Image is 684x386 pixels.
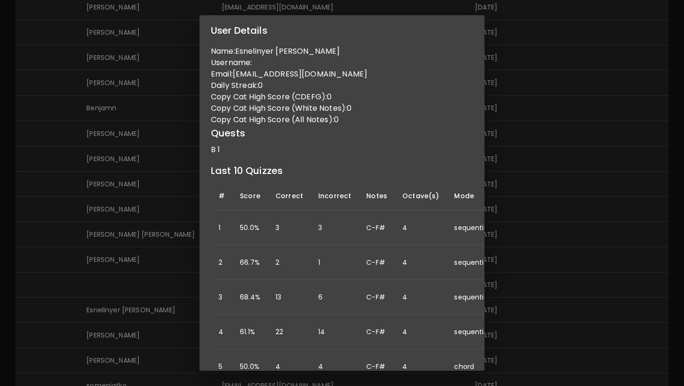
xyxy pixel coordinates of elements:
td: 4 [211,315,232,349]
td: 4 [311,349,359,384]
td: 66.7% [232,245,268,280]
td: 2 [268,245,311,280]
td: sequential [446,280,497,315]
td: 4 [268,349,311,384]
td: C-F# [359,245,395,280]
td: 68.4% [232,280,268,315]
td: 6 [311,280,359,315]
th: Notes [359,182,395,211]
td: 50.0% [232,349,268,384]
td: C-F# [359,280,395,315]
td: 61.1% [232,315,268,349]
td: 1 [211,211,232,245]
td: 2 [211,245,232,280]
p: Name: Esnelinyer [PERSON_NAME] [211,46,473,57]
td: 4 [395,315,446,349]
td: 4 [395,245,446,280]
td: C-F# [359,349,395,384]
td: 13 [268,280,311,315]
th: # [211,182,232,211]
p: Username: [211,57,473,68]
h6: Quests [211,125,473,141]
td: 5 [211,349,232,384]
td: 4 [395,280,446,315]
p: B 1 [211,144,473,155]
td: 14 [311,315,359,349]
p: Copy Cat High Score (All Notes): 0 [211,114,473,125]
td: 3 [311,211,359,245]
td: sequential [446,211,497,245]
td: sequential [446,315,497,349]
td: 1 [311,245,359,280]
td: C-F# [359,315,395,349]
td: 4 [395,211,446,245]
h6: Last 10 Quizzes [211,163,473,178]
p: Daily Streak: 0 [211,80,473,91]
p: Copy Cat High Score (CDEFG): 0 [211,91,473,103]
p: Copy Cat High Score (White Notes): 0 [211,103,473,114]
th: Mode [446,182,497,211]
th: Correct [268,182,311,211]
td: chord [446,349,497,384]
td: 3 [211,280,232,315]
td: 22 [268,315,311,349]
th: Incorrect [311,182,359,211]
td: 50.0% [232,211,268,245]
td: sequential [446,245,497,280]
td: 3 [268,211,311,245]
td: 4 [395,349,446,384]
td: C-F# [359,211,395,245]
th: Octave(s) [395,182,446,211]
p: Email: [EMAIL_ADDRESS][DOMAIN_NAME] [211,68,473,80]
h2: User Details [199,15,484,46]
th: Score [232,182,268,211]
